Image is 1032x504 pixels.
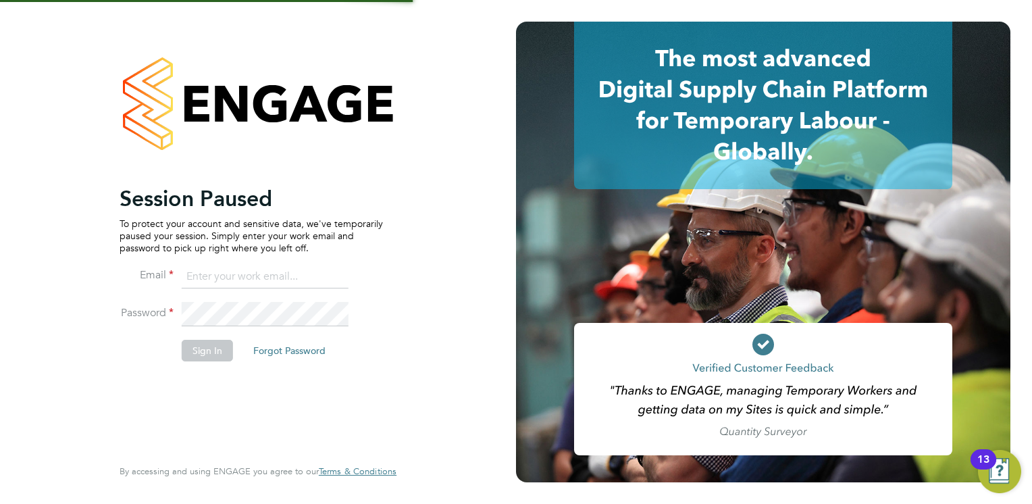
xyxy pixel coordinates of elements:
p: To protect your account and sensitive data, we've temporarily paused your session. Simply enter y... [120,218,383,255]
button: Sign In [182,340,233,361]
button: Forgot Password [242,340,336,361]
input: Enter your work email... [182,265,349,289]
a: Terms & Conditions [319,466,396,477]
span: By accessing and using ENGAGE you agree to our [120,465,396,477]
h2: Session Paused [120,185,383,212]
label: Email [120,268,174,282]
label: Password [120,306,174,320]
button: Open Resource Center, 13 new notifications [978,450,1021,493]
div: 13 [977,459,989,477]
